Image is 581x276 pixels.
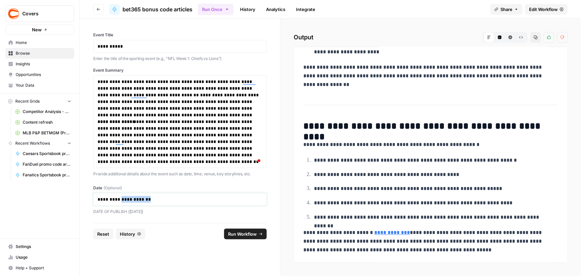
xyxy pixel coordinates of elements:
span: Your Data [16,82,71,88]
span: Reset [97,231,109,237]
div: To enrich screen reader interactions, please activate Accessibility in Grammarly extension settings [98,78,262,165]
img: Covers Logo [8,8,20,20]
a: Content refresh [12,117,74,128]
a: Competitor Analysis - URL Specific Grid [12,106,74,117]
span: Help + Support [16,265,71,271]
button: Run Workflow [224,229,267,239]
span: New [32,26,42,33]
button: Reset [93,229,113,239]
button: New [5,25,74,35]
a: History [236,4,259,15]
button: Recent Workflows [5,138,74,148]
button: Share [490,4,522,15]
span: Content refresh [23,119,71,125]
a: Usage [5,252,74,263]
span: Fanatics Sportsbook promo articles [23,172,71,178]
button: Workspace: Covers [5,5,74,22]
span: Home [16,40,71,46]
span: (Optional) [104,185,122,191]
a: Integrate [292,4,319,15]
a: Settings [5,241,74,252]
span: MLB P&P BETMGM (Production) Grid (1) [23,130,71,136]
button: History [116,229,145,239]
button: Help + Support [5,263,74,273]
a: Caesars Sportsbook promo code articles [12,148,74,159]
a: Insights [5,59,74,69]
a: MLB P&P BETMGM (Production) Grid (1) [12,128,74,138]
label: Event Title [93,32,267,38]
span: Opportunities [16,72,71,78]
span: Usage [16,254,71,260]
a: Fanatics Sportsbook promo articles [12,170,74,180]
span: Recent Workflows [15,140,50,146]
button: Recent Grids [5,96,74,106]
span: bet365 bonus code articles [123,5,192,13]
span: History [120,231,135,237]
a: Opportunities [5,69,74,80]
a: bet365 bonus code articles [109,4,192,15]
span: Share [500,6,512,13]
a: Your Data [5,80,74,91]
span: Browse [16,50,71,56]
a: Edit Workflow [525,4,568,15]
p: Enter the title of the sporting event (e.g., "NFL Week 1: Chiefs vs Lions") [93,55,267,62]
span: Run Workflow [228,231,257,237]
a: Home [5,37,74,48]
span: Insights [16,61,71,67]
span: Caesars Sportsbook promo code articles [23,151,71,157]
h2: Output [294,32,568,43]
a: FanDuel promo code articles [12,159,74,170]
p: DATE OF PUBLISH ([DATE]) [93,208,267,215]
a: Analytics [262,4,289,15]
span: Recent Grids [15,98,40,104]
span: Edit Workflow [529,6,558,13]
p: Provide additional details about the event such as date, time, venue, key storylines, etc. [93,171,267,177]
label: Date [93,185,267,191]
span: Settings [16,244,71,250]
a: Browse [5,48,74,59]
button: Run Once [198,4,233,15]
label: Event Summary [93,67,267,73]
span: Competitor Analysis - URL Specific Grid [23,109,71,115]
span: Covers [22,10,63,17]
span: FanDuel promo code articles [23,161,71,167]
